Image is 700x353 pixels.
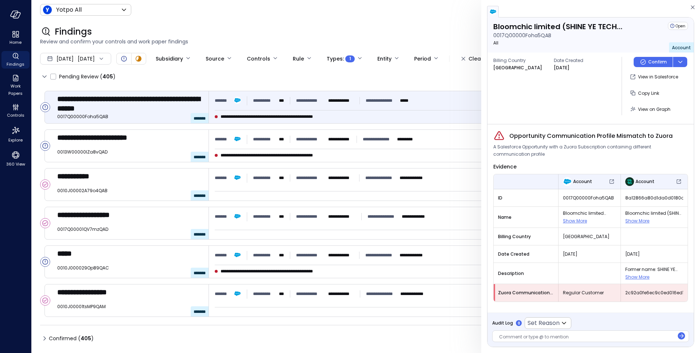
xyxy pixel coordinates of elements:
div: Types : [327,53,355,65]
div: Source [206,53,224,65]
span: Pending Review [59,71,116,82]
button: Confirm [634,57,673,67]
button: View on Graph [628,103,673,115]
div: Home [1,29,30,47]
div: Controls [247,53,270,65]
span: [DATE] [625,251,683,258]
div: Confirmed [40,218,50,228]
span: Home [9,39,22,46]
p: [DATE] [554,64,569,71]
div: Subsidiary [156,53,183,65]
span: 405 [102,73,113,80]
span: View on Graph [638,106,670,112]
span: Bloomchic limited (SHINE YE TECHNOLOGY HONGKONG LIMITED) [625,210,683,217]
div: Open [40,102,50,112]
button: Clear (1) [455,53,497,65]
p: Yotpo All [56,5,82,14]
div: ( ) [100,73,116,81]
span: Name [498,214,554,221]
p: Bloomchic limited (SHINE YE TECHNOLOGY HONGKONG LIMITED) [493,22,625,31]
p: 0017Q00000Foha5QAB [493,31,551,39]
div: Explore [1,124,30,144]
div: 360 View [1,149,30,168]
span: A Salesforce Opportunity with a Zuora Subscription containing different communication profile [493,143,688,158]
div: Entity [377,53,392,65]
span: Bloomchic limited (SHINE YE TECHNOLOGY HONGKONG LIMITED) [563,210,616,217]
div: In Progress [134,54,143,63]
span: 360 View [6,160,25,168]
span: Findings [55,26,92,38]
div: Work Papers [1,73,30,98]
div: Period [414,53,431,65]
span: 1 [349,55,351,62]
span: Show More [625,218,649,224]
span: Account [573,178,592,185]
div: ( ) [78,334,94,342]
p: 0 [518,321,520,326]
div: Open [40,141,50,151]
span: Review and confirm your controls and work paper findings [40,38,691,46]
span: Billing Country [498,233,554,240]
span: 0013W00000IZa8vQAD [57,148,203,156]
span: Account [672,44,691,51]
span: Description [498,270,554,277]
button: View in Salesforce [628,71,681,83]
span: 0010J000029Op89QAC [57,264,203,272]
button: Copy Link [628,87,662,99]
span: Controls [7,112,24,119]
div: Clear (1) [468,54,491,63]
p: Set Reason [528,319,560,327]
span: Opportunity Communication Profile Mismatch to Zuora [509,132,673,140]
span: 0017Q00000Foha5QAB [57,113,203,120]
div: Confirmed [40,295,50,306]
p: [GEOGRAPHIC_DATA] [493,64,542,71]
p: Confirm [648,58,667,66]
span: Work Papers [4,82,27,97]
div: Controls [1,102,30,120]
span: [GEOGRAPHIC_DATA] [563,233,616,240]
span: 8a12866a80d1da0d0180d2c7ae406920 [625,194,683,202]
span: Copy Link [638,90,659,96]
span: Show More [625,274,649,280]
div: Open [120,54,128,63]
span: 0010J00002A79o4QAB [57,187,203,194]
span: Show More [563,218,587,224]
span: Regular Customer [563,289,616,296]
img: salesforce [489,8,497,15]
p: All [493,39,625,47]
p: View in Salesforce [638,73,678,81]
span: 0017Q00001QV7mzQAD [57,226,203,233]
div: Confirmed [40,179,50,190]
span: Confirmed [49,333,94,344]
span: 405 [81,335,91,342]
img: Account [625,177,634,186]
span: Account [635,178,654,185]
span: Former name: SHINE YE TECHNOLOGY HONGKONG LIMITED Case 00762687 [625,266,683,273]
span: Date Created [554,57,608,64]
div: Rule [293,53,304,65]
span: Zuora Communication Profile [498,289,554,296]
div: Open [668,22,688,30]
span: Explore [8,136,23,144]
span: Date Created [498,251,554,258]
span: Billing Country [493,57,548,64]
div: Findings [1,51,30,69]
span: 0017Q00000Foha5QAB [563,194,616,202]
span: [DATE] [563,251,616,258]
span: Findings [7,61,24,68]
span: 2c92a0fe6ec9c0ed016ed14b82ec3db9 [625,289,683,296]
span: ID [498,194,554,202]
span: Evidence [493,163,517,170]
span: Audit Log [492,319,513,327]
img: Icon [43,5,52,14]
img: Account [563,177,572,186]
div: Button group with a nested menu [634,57,687,67]
span: [DATE] [57,55,74,63]
button: dropdown-icon-button [673,57,687,67]
div: Open [40,257,50,267]
span: 0010J00001tsMP9QAM [57,303,203,310]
